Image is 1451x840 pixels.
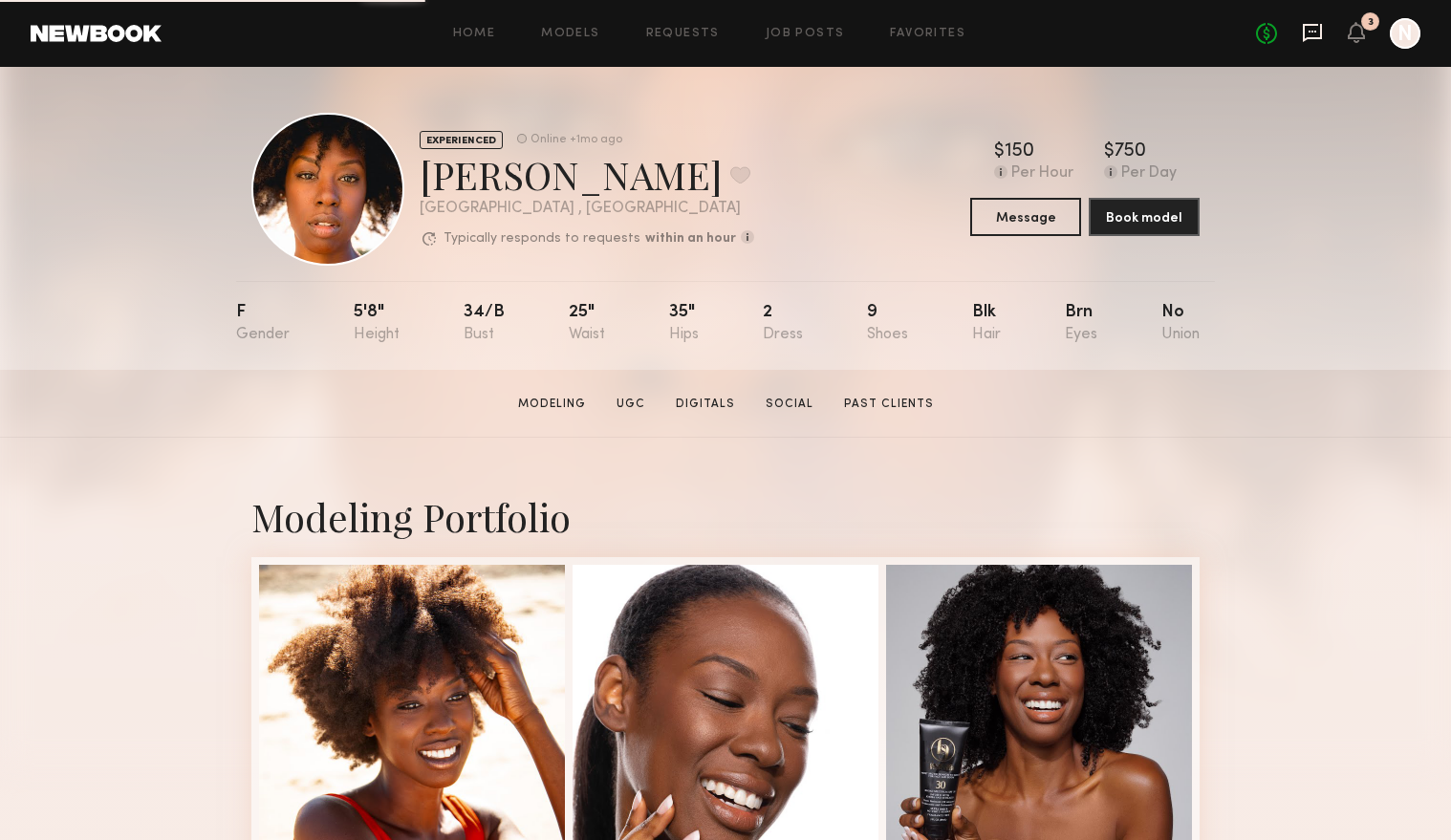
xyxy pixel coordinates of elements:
div: $ [994,142,1005,162]
a: Digitals [668,396,743,413]
div: Brn [1065,304,1097,343]
a: Home [453,28,496,40]
div: 750 [1115,142,1146,162]
div: [GEOGRAPHIC_DATA] , [GEOGRAPHIC_DATA] [420,201,754,217]
div: 3 [1368,17,1374,28]
a: Modeling [510,396,594,413]
div: No [1161,304,1200,343]
a: Requests [646,28,720,40]
div: 2 [763,304,803,343]
div: 9 [867,304,908,343]
a: Models [541,28,599,40]
button: Message [970,198,1081,236]
div: Online +1mo ago [531,134,622,146]
p: Typically responds to requests [444,232,640,246]
a: N [1390,18,1420,49]
a: Social [758,396,821,413]
a: Past Clients [836,396,942,413]
b: within an hour [645,232,736,246]
a: Favorites [890,28,965,40]
div: [PERSON_NAME] [420,149,754,200]
div: Modeling Portfolio [251,491,1200,542]
div: 35" [669,304,699,343]
a: UGC [609,396,653,413]
button: Book model [1089,198,1200,236]
div: $ [1104,142,1115,162]
div: 34/b [464,304,505,343]
div: 5'8" [354,304,400,343]
div: 25" [569,304,605,343]
div: EXPERIENCED [420,131,503,149]
div: Per Hour [1011,165,1073,183]
div: F [236,304,290,343]
div: Blk [972,304,1001,343]
div: Per Day [1121,165,1177,183]
div: 150 [1005,142,1034,162]
a: Job Posts [766,28,845,40]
